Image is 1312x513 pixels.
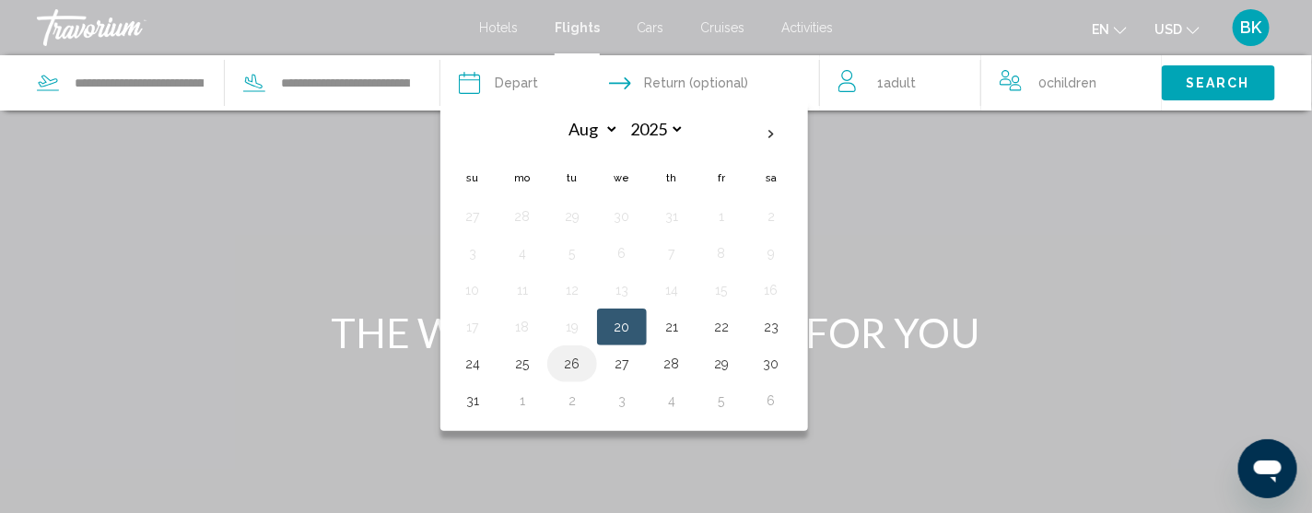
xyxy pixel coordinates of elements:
[625,113,685,146] select: Select year
[459,55,538,111] button: Depart date
[707,277,736,303] button: Day 15
[820,55,1162,111] button: Travelers: 1 adult, 0 children
[707,388,736,414] button: Day 5
[707,204,736,229] button: Day 1
[607,388,637,414] button: Day 3
[607,351,637,377] button: Day 27
[756,277,786,303] button: Day 16
[458,388,487,414] button: Day 31
[1241,18,1262,37] span: BK
[756,351,786,377] button: Day 30
[1047,76,1096,90] span: Children
[508,314,537,340] button: Day 18
[1038,70,1096,96] span: 0
[657,240,686,266] button: Day 7
[557,351,587,377] button: Day 26
[657,314,686,340] button: Day 21
[458,351,487,377] button: Day 24
[657,351,686,377] button: Day 28
[645,70,749,96] span: Return (optional)
[781,20,833,35] a: Activities
[508,277,537,303] button: Day 11
[657,388,686,414] button: Day 4
[37,9,461,46] a: Travorium
[557,314,587,340] button: Day 19
[557,240,587,266] button: Day 5
[458,277,487,303] button: Day 10
[458,314,487,340] button: Day 17
[1186,76,1250,91] span: Search
[310,309,1002,356] h1: THE WORLD IS WAITING FOR YOU
[479,20,518,35] a: Hotels
[707,240,736,266] button: Day 8
[458,240,487,266] button: Day 3
[1154,22,1182,37] span: USD
[707,314,736,340] button: Day 22
[508,240,537,266] button: Day 4
[508,351,537,377] button: Day 25
[707,351,736,377] button: Day 29
[657,277,686,303] button: Day 14
[756,388,786,414] button: Day 6
[1154,16,1200,42] button: Change currency
[1238,439,1297,498] iframe: Button to launch messaging window
[607,240,637,266] button: Day 6
[1227,8,1275,47] button: User Menu
[700,20,744,35] a: Cruises
[1162,65,1276,99] button: Search
[508,204,537,229] button: Day 28
[877,70,916,96] span: 1
[1092,16,1127,42] button: Change language
[637,20,663,35] a: Cars
[555,20,600,35] a: Flights
[557,388,587,414] button: Day 2
[458,204,487,229] button: Day 27
[756,314,786,340] button: Day 23
[884,76,916,90] span: Adult
[557,204,587,229] button: Day 29
[607,277,637,303] button: Day 13
[746,113,796,156] button: Next month
[756,240,786,266] button: Day 9
[559,113,619,146] select: Select month
[1092,22,1109,37] span: en
[508,388,537,414] button: Day 1
[657,204,686,229] button: Day 31
[609,55,749,111] button: Return date
[607,314,637,340] button: Day 20
[607,204,637,229] button: Day 30
[557,277,587,303] button: Day 12
[756,204,786,229] button: Day 2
